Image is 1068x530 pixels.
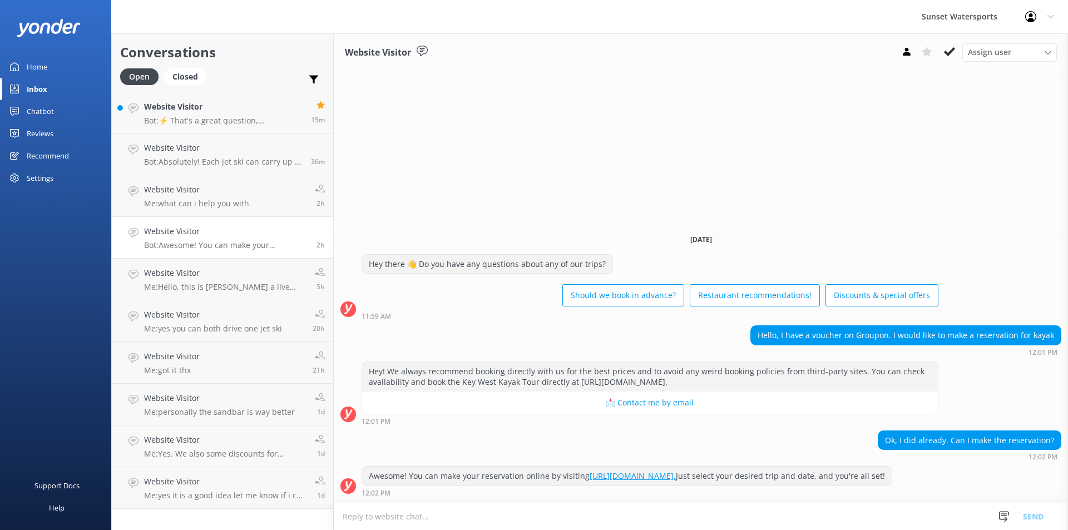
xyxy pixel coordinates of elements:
[144,116,303,126] p: Bot: ⚡ That's a great question, unfortunately I do not know the answer. I'm going to reach out to...
[144,350,200,363] h4: Website Visitor
[690,284,820,306] button: Restaurant recommendations!
[362,313,391,320] strong: 11:59 AM
[751,326,1061,345] div: Hello, I have a voucher on Groupon. I would like to make a reservation for kayak
[120,70,164,82] a: Open
[362,418,390,425] strong: 12:01 PM
[112,92,333,133] a: Website VisitorBot:⚡ That's a great question, unfortunately I do not know the answer. I'm going t...
[968,46,1011,58] span: Assign user
[144,225,308,237] h4: Website Visitor
[164,68,206,85] div: Closed
[144,157,303,167] p: Bot: Absolutely! Each jet ski can carry up to 2 riders, and there's no extra charge for a second ...
[112,342,333,384] a: Website VisitorMe:got it thx21h
[1029,454,1057,460] strong: 12:02 PM
[112,175,333,217] a: Website VisitorMe:what can i help you with2h
[144,491,306,501] p: Me: yes it is a good idea let me know if i can be of any help deciding which trip
[27,145,69,167] div: Recommend
[144,267,306,279] h4: Website Visitor
[1029,349,1057,356] strong: 12:01 PM
[317,491,325,500] span: Aug 29 2025 07:13am (UTC -05:00) America/Cancun
[825,284,938,306] button: Discounts & special offers
[144,309,282,321] h4: Website Visitor
[144,392,295,404] h4: Website Visitor
[144,199,249,209] p: Me: what can i help you with
[27,167,53,189] div: Settings
[49,497,65,519] div: Help
[362,417,938,425] div: Aug 30 2025 11:01am (UTC -05:00) America/Cancun
[345,46,411,60] h3: Website Visitor
[362,312,938,320] div: Aug 30 2025 10:59am (UTC -05:00) America/Cancun
[112,384,333,425] a: Website VisitorMe:personally the sandbar is way better1d
[684,235,719,244] span: [DATE]
[27,78,47,100] div: Inbox
[112,300,333,342] a: Website VisitorMe:yes you can both drive one jet ski20h
[144,407,295,417] p: Me: personally the sandbar is way better
[962,43,1057,61] div: Assign User
[27,56,47,78] div: Home
[317,407,325,417] span: Aug 29 2025 10:56am (UTC -05:00) America/Cancun
[144,184,249,196] h4: Website Visitor
[362,392,938,414] button: 📩 Contact me by email
[317,282,325,291] span: Aug 30 2025 08:38am (UTC -05:00) America/Cancun
[317,449,325,458] span: Aug 29 2025 09:37am (UTC -05:00) America/Cancun
[362,255,612,274] div: Hey there 👋 Do you have any questions about any of our trips?
[878,453,1061,460] div: Aug 30 2025 11:02am (UTC -05:00) America/Cancun
[120,68,159,85] div: Open
[112,259,333,300] a: Website VisitorMe:Hello, this is [PERSON_NAME] a live agent with Sunset Watersports the jets skis...
[750,348,1061,356] div: Aug 30 2025 11:01am (UTC -05:00) America/Cancun
[144,449,306,459] p: Me: Yes. We also some discounts for September. When will you be in [GEOGRAPHIC_DATA]?
[313,324,325,333] span: Aug 29 2025 05:17pm (UTC -05:00) America/Cancun
[112,425,333,467] a: Website VisitorMe:Yes. We also some discounts for September. When will you be in [GEOGRAPHIC_DATA...
[144,240,308,250] p: Bot: Awesome! You can make your reservation online by visiting [URL][DOMAIN_NAME]. Just select yo...
[144,282,306,292] p: Me: Hello, this is [PERSON_NAME] a live agent with Sunset Watersports the jets skis are in a desi...
[17,19,81,37] img: yonder-white-logo.png
[112,133,333,175] a: Website VisitorBot:Absolutely! Each jet ski can carry up to 2 riders, and there's no extra charge...
[362,490,390,497] strong: 12:02 PM
[120,42,325,63] h2: Conversations
[362,362,938,392] div: Hey! We always recommend booking directly with us for the best prices and to avoid any weird book...
[34,474,80,497] div: Support Docs
[362,489,892,497] div: Aug 30 2025 11:02am (UTC -05:00) America/Cancun
[317,199,325,208] span: Aug 30 2025 11:30am (UTC -05:00) America/Cancun
[144,324,282,334] p: Me: yes you can both drive one jet ski
[144,434,306,446] h4: Website Visitor
[590,470,676,481] a: [URL][DOMAIN_NAME].
[311,115,325,125] span: Aug 30 2025 01:27pm (UTC -05:00) America/Cancun
[878,431,1061,450] div: Ok, I did already. Can I make the reservation?
[27,122,53,145] div: Reviews
[317,240,325,250] span: Aug 30 2025 11:02am (UTC -05:00) America/Cancun
[144,101,303,113] h4: Website Visitor
[362,467,892,486] div: Awesome! You can make your reservation online by visiting Just select your desired trip and date,...
[311,157,325,166] span: Aug 30 2025 01:05pm (UTC -05:00) America/Cancun
[144,365,200,375] p: Me: got it thx
[164,70,212,82] a: Closed
[144,475,306,488] h4: Website Visitor
[112,217,333,259] a: Website VisitorBot:Awesome! You can make your reservation online by visiting [URL][DOMAIN_NAME]. ...
[313,365,325,375] span: Aug 29 2025 04:16pm (UTC -05:00) America/Cancun
[144,142,303,154] h4: Website Visitor
[27,100,54,122] div: Chatbot
[112,467,333,509] a: Website VisitorMe:yes it is a good idea let me know if i can be of any help deciding which trip1d
[562,284,684,306] button: Should we book in advance?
